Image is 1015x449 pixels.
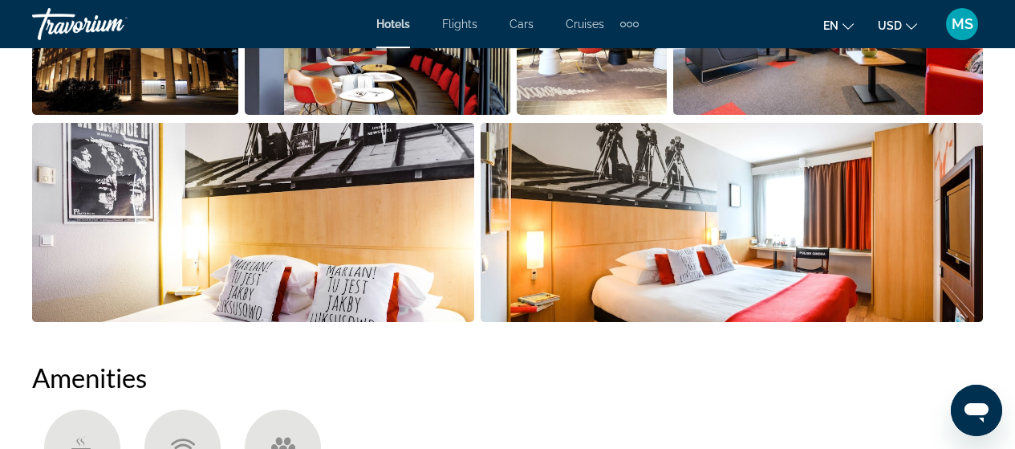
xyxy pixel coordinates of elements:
span: USD [878,19,902,32]
a: Hotels [376,18,410,31]
button: User Menu [941,7,983,41]
button: Change language [823,14,854,37]
a: Flights [442,18,477,31]
span: en [823,19,838,32]
a: Cars [510,18,534,31]
iframe: Button to launch messaging window [951,385,1002,436]
button: Change currency [878,14,917,37]
span: MS [952,16,973,32]
h2: Amenities [32,361,983,394]
button: Extra navigation items [620,11,639,37]
a: Cruises [566,18,604,31]
button: Open full-screen image slider [32,122,474,323]
button: Open full-screen image slider [481,122,983,323]
a: Travorium [32,3,193,45]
